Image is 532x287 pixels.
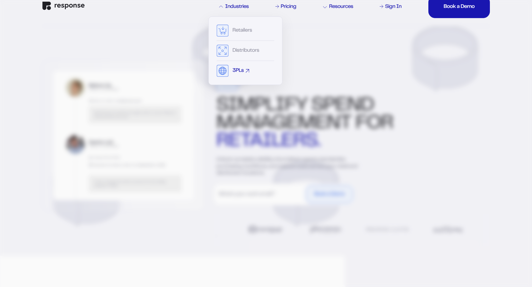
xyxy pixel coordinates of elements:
[219,4,249,10] div: Industries
[385,4,401,10] div: Sign In
[216,115,351,132] span: management
[216,97,307,114] span: Simplify
[356,115,393,132] span: for
[233,28,252,33] div: Retailers
[29,26,503,251] img: tape background
[233,28,258,33] button: Retailers
[215,186,305,203] input: What's your work email?
[443,4,474,10] div: Book a Demo
[323,4,353,10] div: Resources
[427,220,469,239] img: Saltbox Logo
[305,220,348,239] img: Playaway Logo
[314,192,344,197] div: Book a Demo
[233,68,249,73] button: 3PLs
[216,133,321,150] span: retailers.
[311,97,374,114] span: spend
[42,2,85,10] img: Response Logo
[244,220,287,239] img: Swag Up Logo
[306,186,353,203] button: Book a Demo
[233,68,244,73] div: 3PLs
[233,48,265,53] button: Distributors
[216,157,363,177] p: Unlock complete visibility into indirect spend, standardize purchasing workflows, and reduce cost...
[281,4,296,10] div: Pricing
[274,3,297,11] a: Pricing
[366,220,409,239] img: Proper Cloth Logo
[379,3,403,11] a: Sign In
[233,48,259,53] div: Distributors
[42,2,85,12] a: Response Home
